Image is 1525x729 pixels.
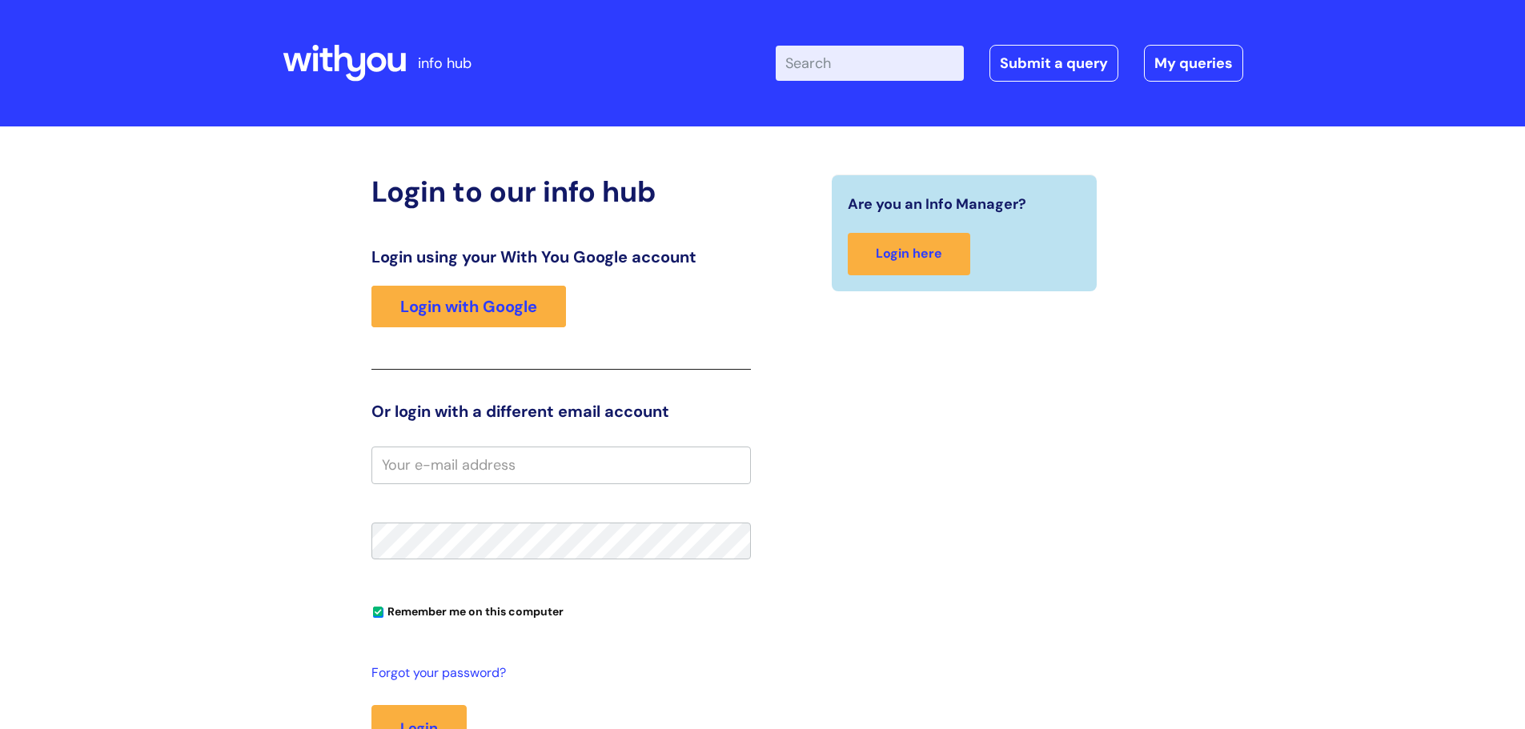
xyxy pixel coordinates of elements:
a: Login with Google [371,286,566,327]
input: Your e-mail address [371,447,751,483]
a: My queries [1144,45,1243,82]
p: info hub [418,50,472,76]
a: Login here [848,233,970,275]
span: Are you an Info Manager? [848,191,1026,217]
h2: Login to our info hub [371,174,751,209]
input: Remember me on this computer [373,607,383,618]
h3: Or login with a different email account [371,402,751,421]
div: You can uncheck this option if you're logging in from a shared device [371,598,751,623]
label: Remember me on this computer [371,601,564,619]
a: Forgot your password? [371,662,743,685]
input: Search [776,46,964,81]
h3: Login using your With You Google account [371,247,751,266]
a: Submit a query [989,45,1118,82]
